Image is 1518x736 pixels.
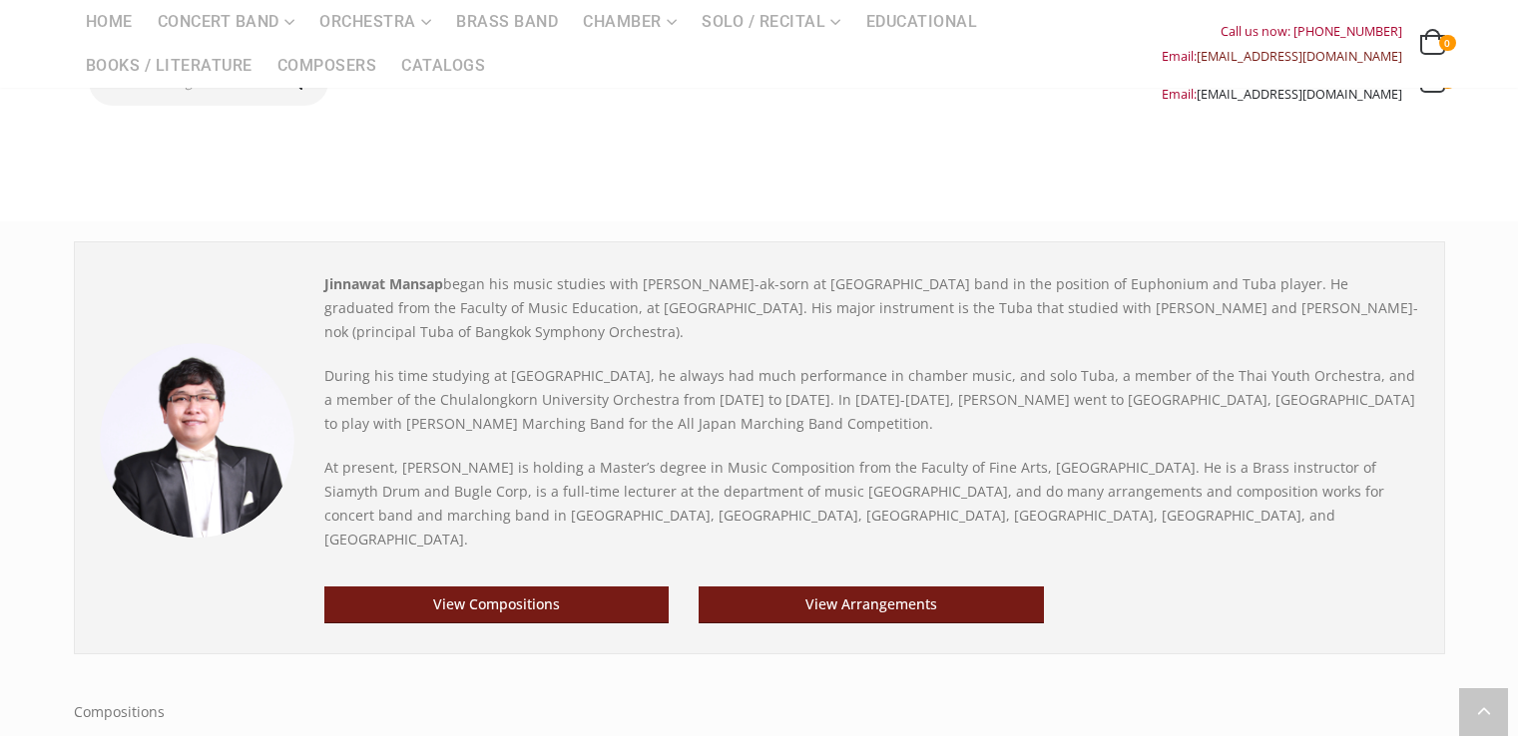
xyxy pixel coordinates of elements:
[1439,35,1455,51] span: 0
[74,241,1445,724] div: Compositions
[324,456,1419,552] p: At present, [PERSON_NAME] is holding a Master’s degree in Music Composition from the Faculty of F...
[324,586,670,623] a: View Compositions
[1197,86,1402,103] a: [EMAIL_ADDRESS][DOMAIN_NAME]
[1162,44,1402,69] div: Email:
[100,343,294,538] img: Jinnawat Mansap_2
[699,586,1044,623] a: View Arrangements
[1162,82,1402,107] div: Email:
[389,44,497,88] a: Catalogs
[1197,48,1402,65] a: [EMAIL_ADDRESS][DOMAIN_NAME]
[324,274,443,293] strong: Jinnawat Mansap
[74,44,264,88] a: Books / Literature
[1162,19,1402,44] div: Call us now: [PHONE_NUMBER]
[324,272,1419,344] p: began his music studies with [PERSON_NAME]-ak-sorn at [GEOGRAPHIC_DATA] band in the position of E...
[324,364,1419,436] p: During his time studying at [GEOGRAPHIC_DATA], he always had much performance in chamber music, a...
[265,44,389,88] a: Composers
